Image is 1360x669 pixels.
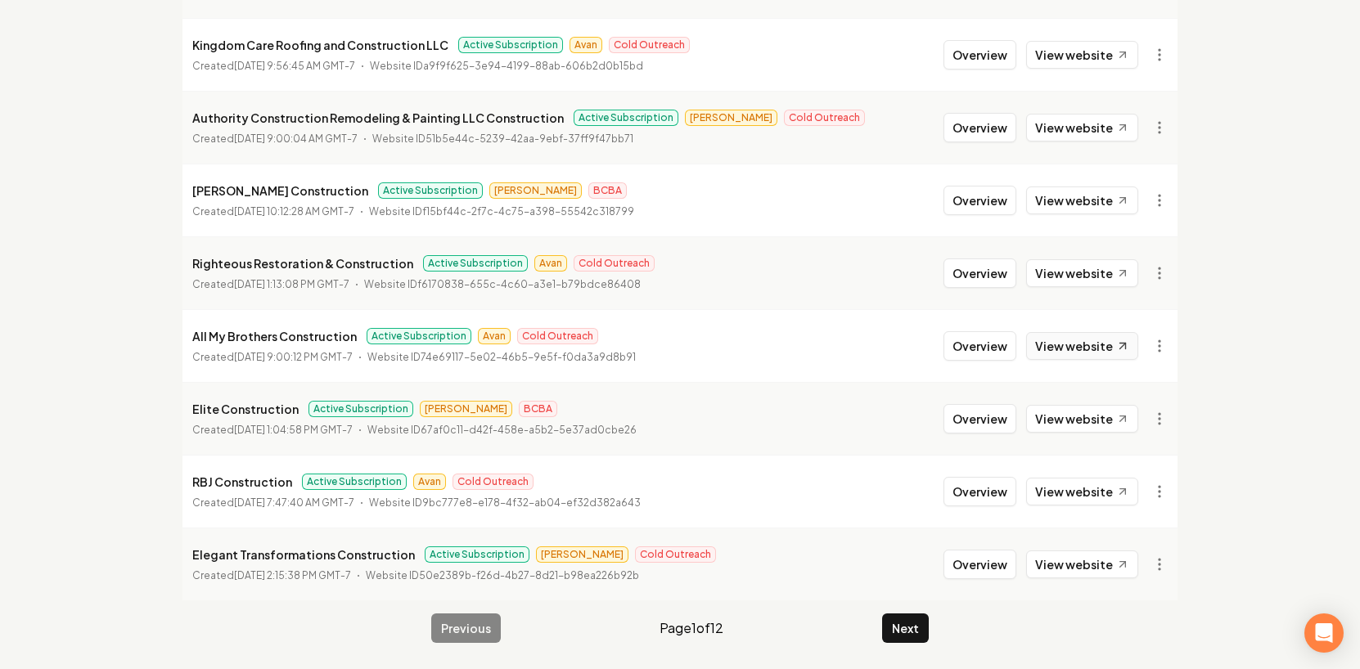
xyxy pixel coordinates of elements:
span: [PERSON_NAME] [420,401,512,417]
p: Elite Construction [192,399,299,419]
time: [DATE] 1:13:08 PM GMT-7 [234,278,349,290]
p: Website ID 50e2389b-f26d-4b27-8d21-b98ea226b92b [366,568,639,584]
p: Website ID 74e69117-5e02-46b5-9e5f-f0da3a9d8b91 [367,349,636,366]
p: Created [192,58,355,74]
span: Cold Outreach [609,37,690,53]
button: Overview [943,186,1016,215]
button: Overview [943,550,1016,579]
span: Active Subscription [308,401,413,417]
a: View website [1026,259,1138,287]
time: [DATE] 9:00:12 PM GMT-7 [234,351,353,363]
span: [PERSON_NAME] [536,546,628,563]
p: Authority Construction Remodeling & Painting LLC Construction [192,108,564,128]
p: Created [192,131,358,147]
p: Created [192,495,354,511]
button: Overview [943,404,1016,433]
span: Cold Outreach [517,328,598,344]
a: View website [1026,405,1138,433]
p: Created [192,422,353,438]
span: Active Subscription [425,546,529,563]
button: Overview [943,331,1016,361]
span: Active Subscription [378,182,483,199]
p: Elegant Transformations Construction [192,545,415,564]
p: Website ID a9f9f625-3e94-4199-88ab-606b2d0b15bd [370,58,643,74]
span: Cold Outreach [574,255,655,272]
span: Active Subscription [423,255,528,272]
a: View website [1026,332,1138,360]
p: Website ID f6170838-655c-4c60-a3e1-b79bdce86408 [364,276,641,293]
span: [PERSON_NAME] [489,182,582,199]
p: RBJ Construction [192,472,292,492]
span: Avan [534,255,567,272]
span: Page 1 of 12 [660,618,723,638]
p: Website ID 67af0c11-d42f-458e-a5b2-5e37ad0cbe26 [367,422,637,438]
span: Avan [570,37,602,53]
a: View website [1026,550,1138,578]
a: View website [1026,114,1138,141]
a: View website [1026,186,1138,214]
time: [DATE] 10:12:28 AM GMT-7 [234,205,354,218]
p: Righteous Restoration & Construction [192,254,413,273]
p: Created [192,276,349,293]
p: Created [192,568,351,584]
span: Active Subscription [458,37,563,53]
span: Cold Outreach [784,110,865,126]
span: Cold Outreach [453,474,534,490]
span: Cold Outreach [635,546,716,563]
time: [DATE] 2:15:38 PM GMT-7 [234,569,351,581]
time: [DATE] 9:00:04 AM GMT-7 [234,132,358,145]
p: [PERSON_NAME] Construction [192,181,368,200]
a: View website [1026,41,1138,69]
time: [DATE] 9:56:45 AM GMT-7 [234,60,355,72]
span: Avan [478,328,511,344]
p: Created [192,204,354,220]
p: Created [192,349,353,366]
span: BCBA [588,182,627,199]
p: Website ID 51b5e44c-5239-42aa-9ebf-37ff9f47bb71 [372,131,633,147]
span: Active Subscription [574,110,678,126]
p: Website ID f15bf44c-2f7c-4c75-a398-55542c318799 [369,204,634,220]
button: Next [882,613,929,643]
span: Active Subscription [367,328,471,344]
span: Active Subscription [302,474,407,490]
span: Avan [413,474,446,490]
a: View website [1026,478,1138,505]
button: Overview [943,258,1016,288]
span: [PERSON_NAME] [685,110,777,126]
p: All My Brothers Construction [192,326,357,346]
p: Website ID 9bc777e8-e178-4f32-ab04-ef32d382a643 [369,495,641,511]
button: Overview [943,113,1016,142]
p: Kingdom Care Roofing and Construction LLC [192,35,448,55]
button: Overview [943,477,1016,506]
time: [DATE] 1:04:58 PM GMT-7 [234,424,353,436]
button: Overview [943,40,1016,70]
span: BCBA [519,401,557,417]
time: [DATE] 7:47:40 AM GMT-7 [234,496,354,509]
div: Open Intercom Messenger [1304,613,1344,653]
